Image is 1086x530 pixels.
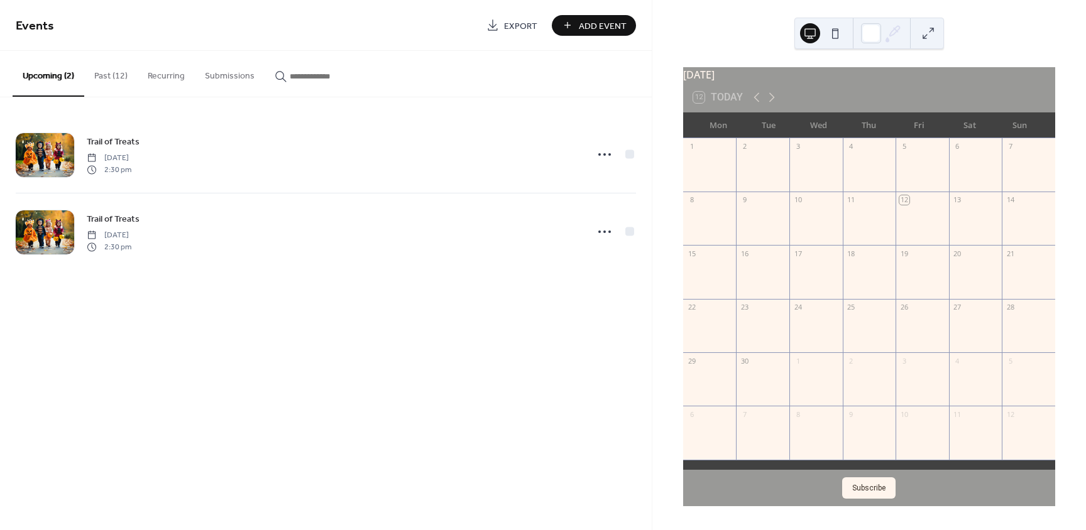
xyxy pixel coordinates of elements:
[477,15,547,36] a: Export
[687,303,696,312] div: 22
[953,409,962,419] div: 11
[793,303,803,312] div: 24
[953,303,962,312] div: 27
[504,19,537,33] span: Export
[740,195,749,205] div: 9
[899,303,909,312] div: 26
[953,195,962,205] div: 13
[740,142,749,151] div: 2
[894,113,945,138] div: Fri
[687,142,696,151] div: 1
[740,249,749,258] div: 16
[87,213,140,226] span: Trail of Treats
[87,164,131,175] span: 2:30 pm
[552,15,636,36] button: Add Event
[740,356,749,365] div: 30
[847,249,856,258] div: 18
[945,113,995,138] div: Sat
[899,356,909,365] div: 3
[687,356,696,365] div: 29
[1006,249,1015,258] div: 21
[847,409,856,419] div: 9
[579,19,627,33] span: Add Event
[1006,195,1015,205] div: 14
[899,142,909,151] div: 5
[793,356,803,365] div: 1
[1006,409,1015,419] div: 12
[847,195,856,205] div: 11
[953,249,962,258] div: 20
[13,51,84,97] button: Upcoming (2)
[842,477,896,499] button: Subscribe
[1006,142,1015,151] div: 7
[844,113,894,138] div: Thu
[87,212,140,226] a: Trail of Treats
[693,113,743,138] div: Mon
[743,113,794,138] div: Tue
[16,14,54,38] span: Events
[1006,303,1015,312] div: 28
[847,356,856,365] div: 2
[87,153,131,164] span: [DATE]
[195,51,265,95] button: Submissions
[687,195,696,205] div: 8
[899,195,909,205] div: 12
[793,195,803,205] div: 10
[687,249,696,258] div: 15
[87,136,140,149] span: Trail of Treats
[683,67,1055,82] div: [DATE]
[740,303,749,312] div: 23
[953,142,962,151] div: 6
[740,409,749,419] div: 7
[794,113,844,138] div: Wed
[87,134,140,149] a: Trail of Treats
[687,409,696,419] div: 6
[87,230,131,241] span: [DATE]
[138,51,195,95] button: Recurring
[847,142,856,151] div: 4
[87,241,131,252] span: 2:30 pm
[899,409,909,419] div: 10
[995,113,1045,138] div: Sun
[793,409,803,419] div: 8
[793,249,803,258] div: 17
[953,356,962,365] div: 4
[899,249,909,258] div: 19
[847,303,856,312] div: 25
[793,142,803,151] div: 3
[84,51,138,95] button: Past (12)
[1006,356,1015,365] div: 5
